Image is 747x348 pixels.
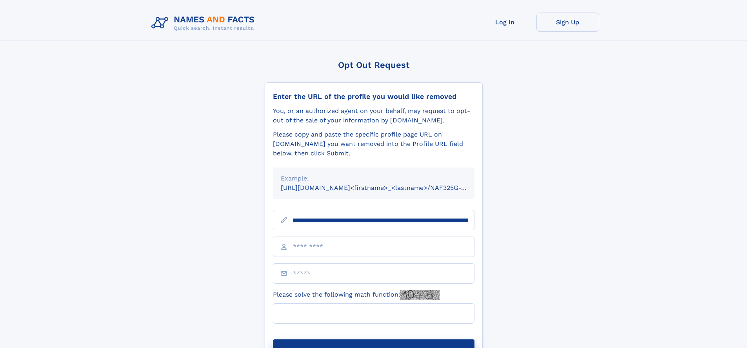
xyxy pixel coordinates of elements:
[273,290,440,300] label: Please solve the following math function:
[281,184,489,191] small: [URL][DOMAIN_NAME]<firstname>_<lastname>/NAF325G-xxxxxxxx
[536,13,599,32] a: Sign Up
[265,60,483,70] div: Opt Out Request
[474,13,536,32] a: Log In
[273,106,474,125] div: You, or an authorized agent on your behalf, may request to opt-out of the sale of your informatio...
[148,13,261,34] img: Logo Names and Facts
[273,130,474,158] div: Please copy and paste the specific profile page URL on [DOMAIN_NAME] you want removed into the Pr...
[281,174,467,183] div: Example:
[273,92,474,101] div: Enter the URL of the profile you would like removed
